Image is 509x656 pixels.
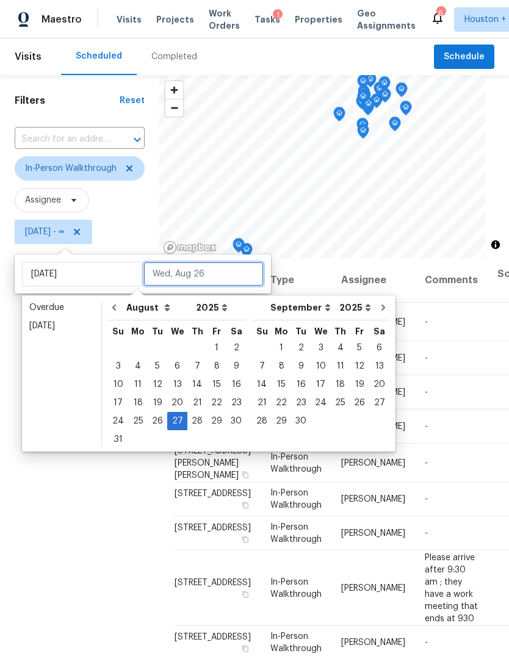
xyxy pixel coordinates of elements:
[108,431,128,448] div: 31
[295,327,306,336] abbr: Tuesday
[379,88,391,107] div: Map marker
[272,339,291,357] div: Mon Sep 01 2025
[425,638,428,647] span: -
[233,238,245,257] div: Map marker
[25,162,117,175] span: In-Person Walkthrough
[187,376,207,393] div: 14
[272,413,291,430] div: 29
[175,446,251,479] span: [STREET_ADDRESS][PERSON_NAME][PERSON_NAME]
[187,412,207,430] div: Thu Aug 28 2025
[117,13,142,26] span: Visits
[240,534,251,545] button: Copy Address
[369,339,389,356] div: 6
[252,357,272,375] div: Sun Sep 07 2025
[369,375,389,394] div: Sat Sep 20 2025
[291,376,311,393] div: 16
[425,529,428,538] span: -
[331,394,350,412] div: Thu Sep 25 2025
[15,130,110,149] input: Search for an address...
[212,327,221,336] abbr: Friday
[333,107,345,126] div: Map marker
[341,583,405,592] span: [PERSON_NAME]
[311,394,331,412] div: Wed Sep 24 2025
[192,327,203,336] abbr: Thursday
[108,413,128,430] div: 24
[356,95,368,114] div: Map marker
[148,394,167,412] div: Tue Aug 19 2025
[252,394,272,411] div: 21
[311,375,331,394] div: Wed Sep 17 2025
[128,358,148,375] div: 4
[123,298,193,317] select: Month
[254,15,280,24] span: Tasks
[167,394,187,412] div: Wed Aug 20 2025
[207,358,226,375] div: 8
[261,258,331,303] th: Type
[341,529,405,538] span: [PERSON_NAME]
[369,394,389,411] div: 27
[163,240,217,254] a: Mapbox homepage
[370,93,383,112] div: Map marker
[175,633,251,641] span: [STREET_ADDRESS]
[167,358,187,375] div: 6
[395,82,408,101] div: Map marker
[15,95,120,107] h1: Filters
[331,375,350,394] div: Thu Sep 18 2025
[389,117,401,135] div: Map marker
[207,412,226,430] div: Fri Aug 29 2025
[311,339,331,356] div: 3
[226,358,246,375] div: 9
[207,413,226,430] div: 29
[240,643,251,654] button: Copy Address
[42,13,82,26] span: Maestro
[108,394,128,411] div: 17
[207,376,226,393] div: 15
[267,298,336,317] select: Month
[425,495,428,503] span: -
[378,76,391,95] div: Map marker
[165,81,183,99] span: Zoom in
[350,339,369,357] div: Fri Sep 05 2025
[331,394,350,411] div: 25
[187,394,207,411] div: 21
[25,226,64,238] span: [DATE] - ∞
[175,524,251,532] span: [STREET_ADDRESS]
[336,298,374,317] select: Year
[167,413,187,430] div: 27
[108,394,128,412] div: Sun Aug 17 2025
[108,357,128,375] div: Sun Aug 03 2025
[25,194,61,206] span: Assignee
[226,413,246,430] div: 30
[350,394,369,411] div: 26
[108,375,128,394] div: Sun Aug 10 2025
[252,375,272,394] div: Sun Sep 14 2025
[273,9,283,21] div: 1
[128,394,148,411] div: 18
[434,45,494,70] button: Schedule
[357,74,369,93] div: Map marker
[275,327,288,336] abbr: Monday
[128,412,148,430] div: Mon Aug 25 2025
[363,97,375,116] div: Map marker
[311,376,331,393] div: 17
[425,388,428,397] span: -
[148,394,167,411] div: 19
[207,375,226,394] div: Fri Aug 15 2025
[226,339,246,356] div: 2
[148,357,167,375] div: Tue Aug 05 2025
[143,262,264,286] input: Wed, Aug 26
[311,394,331,411] div: 24
[291,358,311,375] div: 9
[444,49,485,65] span: Schedule
[350,358,369,375] div: 12
[128,375,148,394] div: Mon Aug 11 2025
[356,118,369,137] div: Map marker
[291,394,311,412] div: Tue Sep 23 2025
[350,375,369,394] div: Fri Sep 19 2025
[207,394,226,412] div: Fri Aug 22 2025
[331,339,350,357] div: Thu Sep 04 2025
[187,358,207,375] div: 7
[357,90,369,109] div: Map marker
[272,394,291,411] div: 22
[270,523,322,544] span: In-Person Walkthrough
